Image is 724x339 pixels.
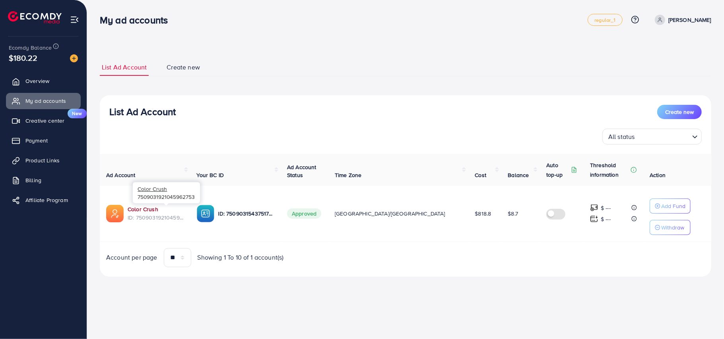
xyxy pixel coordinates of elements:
[197,205,214,222] img: ic-ba-acc.ded83a64.svg
[602,129,702,144] div: Search for option
[198,253,284,262] span: Showing 1 To 10 of 1 account(s)
[650,198,691,214] button: Add Fund
[138,185,167,193] span: Color Crush
[6,172,81,188] a: Billing
[287,163,316,179] span: Ad Account Status
[109,106,176,117] h3: List Ad Account
[8,11,62,23] img: logo
[167,63,200,72] span: Create new
[6,133,81,148] a: Payment
[661,201,685,211] p: Add Fund
[661,223,684,232] p: Withdraw
[650,171,666,179] span: Action
[25,196,68,204] span: Affiliate Program
[6,113,81,129] a: Creative centerNew
[100,14,174,26] h3: My ad accounts
[652,15,711,25] a: [PERSON_NAME]
[25,97,66,105] span: My ad accounts
[197,171,224,179] span: Your BC ID
[102,63,147,72] span: List Ad Account
[25,77,49,85] span: Overview
[128,205,184,213] a: Color Crush
[546,160,569,179] p: Auto top-up
[25,156,60,164] span: Product Links
[637,129,689,143] input: Search for option
[475,210,491,218] span: $818.8
[475,171,486,179] span: Cost
[594,17,615,23] span: regular_1
[508,171,529,179] span: Balance
[25,137,48,144] span: Payment
[588,14,622,26] a: regular_1
[335,210,445,218] span: [GEOGRAPHIC_DATA]/[GEOGRAPHIC_DATA]
[6,73,81,89] a: Overview
[601,214,611,224] p: $ ---
[9,52,37,64] span: $180.22
[6,152,81,168] a: Product Links
[68,109,87,118] span: New
[6,192,81,208] a: Affiliate Program
[25,117,64,125] span: Creative center
[668,15,711,25] p: [PERSON_NAME]
[133,182,200,203] div: 7509031921045962753
[590,215,598,223] img: top-up amount
[590,160,629,179] p: Threshold information
[607,131,637,143] span: All status
[106,171,136,179] span: Ad Account
[665,108,694,116] span: Create new
[690,303,718,333] iframe: Chat
[9,44,52,52] span: Ecomdy Balance
[70,15,79,24] img: menu
[25,176,41,184] span: Billing
[218,209,275,218] p: ID: 7509031543751786504
[128,214,184,222] span: ID: 7509031921045962753
[601,203,611,213] p: $ ---
[590,204,598,212] img: top-up amount
[335,171,361,179] span: Time Zone
[106,253,157,262] span: Account per page
[6,93,81,109] a: My ad accounts
[106,205,124,222] img: ic-ads-acc.e4c84228.svg
[508,210,518,218] span: $8.7
[650,220,691,235] button: Withdraw
[287,208,321,219] span: Approved
[657,105,702,119] button: Create new
[70,54,78,62] img: image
